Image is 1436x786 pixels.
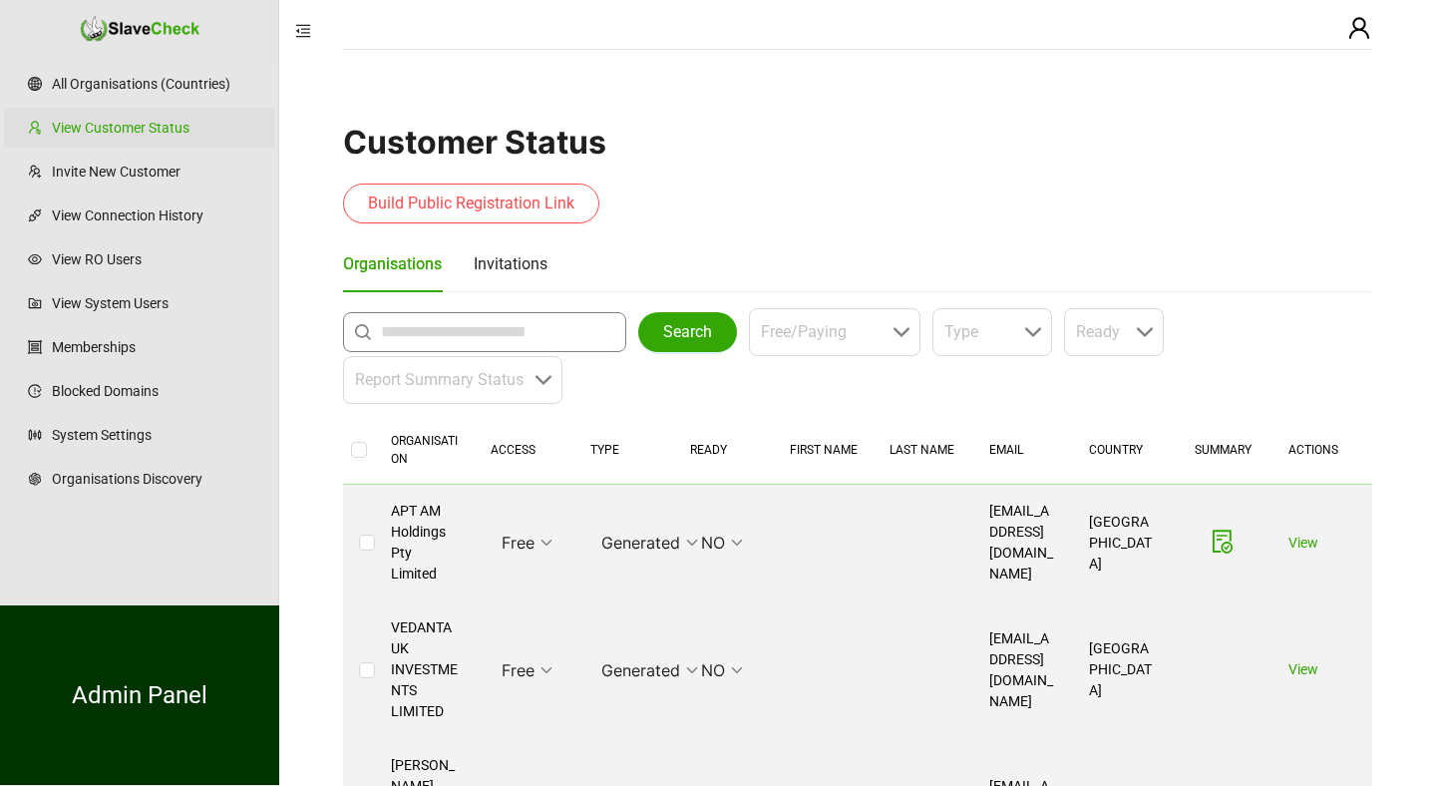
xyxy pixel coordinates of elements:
[52,64,258,104] a: All Organisations (Countries)
[375,601,475,739] td: VEDANTA UK INVESTMENTS LIMITED
[52,152,258,192] a: Invite New Customer
[1073,601,1173,739] td: [GEOGRAPHIC_DATA]
[1272,416,1372,485] th: ACTIONS
[52,108,258,148] a: View Customer Status
[1288,535,1318,551] a: View
[674,416,774,485] th: READY
[502,655,552,685] span: Free
[52,459,258,499] a: Organisations Discovery
[774,416,874,485] th: FIRST NAME
[343,123,1372,162] h1: Customer Status
[601,655,698,685] span: Generated
[663,320,712,344] span: Search
[52,239,258,279] a: View RO Users
[973,485,1073,601] td: [EMAIL_ADDRESS][DOMAIN_NAME]
[375,485,475,601] td: APT AM Holdings Pty Limited
[375,416,475,485] th: ORGANISATION
[973,601,1073,739] td: [EMAIL_ADDRESS][DOMAIN_NAME]
[701,655,743,685] span: NO
[368,192,574,215] span: Build Public Registration Link
[52,327,258,367] a: Memberships
[52,371,258,411] a: Blocked Domains
[52,283,258,323] a: View System Users
[574,416,674,485] th: TYPE
[474,251,547,276] div: Invitations
[874,416,973,485] th: LAST NAME
[1073,485,1173,601] td: [GEOGRAPHIC_DATA]
[1288,661,1318,677] a: View
[638,312,737,352] button: Search
[1073,416,1173,485] th: COUNTRY
[1211,530,1235,554] span: file-done
[973,416,1073,485] th: EMAIL
[343,251,442,276] div: Organisations
[295,23,311,39] span: menu-fold
[601,528,698,558] span: Generated
[701,528,743,558] span: NO
[343,184,599,223] button: Build Public Registration Link
[52,196,258,235] a: View Connection History
[1347,16,1371,40] span: user
[52,415,258,455] a: System Settings
[475,416,574,485] th: ACCESS
[502,528,552,558] span: Free
[1173,416,1272,485] th: SUMMARY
